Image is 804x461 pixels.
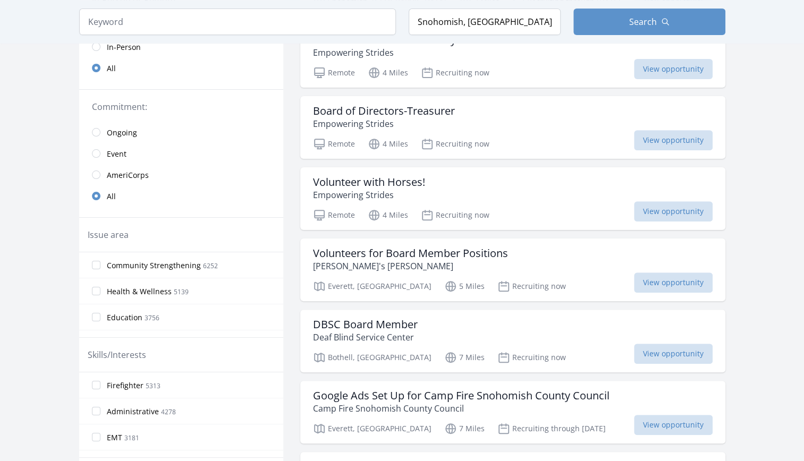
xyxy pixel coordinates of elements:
[497,422,606,435] p: Recruiting through [DATE]
[107,406,159,417] span: Administrative
[421,66,489,79] p: Recruiting now
[107,149,126,159] span: Event
[313,176,425,189] h3: Volunteer with Horses!
[107,170,149,181] span: AmeriCorps
[313,318,418,331] h3: DBSC Board Member
[313,247,508,260] h3: Volunteers for Board Member Positions
[107,63,116,74] span: All
[88,228,129,241] legend: Issue area
[573,8,725,35] button: Search
[634,344,713,364] span: View opportunity
[313,280,431,293] p: Everett, [GEOGRAPHIC_DATA]
[92,433,100,441] input: EMT 3181
[161,407,176,416] span: 4278
[203,261,218,270] span: 6252
[79,143,283,164] a: Event
[145,313,159,322] span: 3756
[107,312,142,323] span: Education
[421,138,489,150] p: Recruiting now
[421,209,489,221] p: Recruiting now
[497,351,566,364] p: Recruiting now
[124,433,139,442] span: 3181
[313,331,418,344] p: Deaf Blind Service Center
[107,127,137,138] span: Ongoing
[313,33,456,46] h3: Board of Directors- Secretary
[300,310,725,372] a: DBSC Board Member Deaf Blind Service Center Bothell, [GEOGRAPHIC_DATA] 7 Miles Recruiting now Vie...
[79,185,283,207] a: All
[629,15,657,28] span: Search
[92,407,100,415] input: Administrative 4278
[79,122,283,143] a: Ongoing
[444,422,485,435] p: 7 Miles
[313,46,456,59] p: Empowering Strides
[174,287,189,296] span: 5139
[444,351,485,364] p: 7 Miles
[300,238,725,301] a: Volunteers for Board Member Positions [PERSON_NAME]'s [PERSON_NAME] Everett, [GEOGRAPHIC_DATA] 5 ...
[313,209,355,221] p: Remote
[634,415,713,435] span: View opportunity
[313,422,431,435] p: Everett, [GEOGRAPHIC_DATA]
[300,96,725,159] a: Board of Directors-Treasurer Empowering Strides Remote 4 Miles Recruiting now View opportunity
[300,167,725,230] a: Volunteer with Horses! Empowering Strides Remote 4 Miles Recruiting now View opportunity
[409,8,561,35] input: Location
[88,348,146,361] legend: Skills/Interests
[634,130,713,150] span: View opportunity
[107,260,201,271] span: Community Strengthening
[92,381,100,389] input: Firefighter 5313
[313,389,610,402] h3: Google Ads Set Up for Camp Fire Snohomish County Council
[313,138,355,150] p: Remote
[634,201,713,221] span: View opportunity
[92,261,100,269] input: Community Strengthening 6252
[107,191,116,202] span: All
[634,272,713,293] span: View opportunity
[300,381,725,443] a: Google Ads Set Up for Camp Fire Snohomish County Council Camp Fire Snohomish County Council Evere...
[313,105,455,117] h3: Board of Directors-Treasurer
[92,313,100,321] input: Education 3756
[92,287,100,295] input: Health & Wellness 5139
[92,100,270,113] legend: Commitment:
[79,36,283,57] a: In-Person
[107,42,141,53] span: In-Person
[107,286,172,297] span: Health & Wellness
[313,260,508,272] p: [PERSON_NAME]'s [PERSON_NAME]
[313,351,431,364] p: Bothell, [GEOGRAPHIC_DATA]
[313,189,425,201] p: Empowering Strides
[300,25,725,88] a: Board of Directors- Secretary Empowering Strides Remote 4 Miles Recruiting now View opportunity
[368,138,408,150] p: 4 Miles
[107,380,143,391] span: Firefighter
[79,57,283,79] a: All
[79,8,396,35] input: Keyword
[313,66,355,79] p: Remote
[107,432,122,443] span: EMT
[313,117,455,130] p: Empowering Strides
[634,59,713,79] span: View opportunity
[313,402,610,415] p: Camp Fire Snohomish County Council
[146,381,160,390] span: 5313
[368,209,408,221] p: 4 Miles
[444,280,485,293] p: 5 Miles
[497,280,566,293] p: Recruiting now
[368,66,408,79] p: 4 Miles
[79,164,283,185] a: AmeriCorps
